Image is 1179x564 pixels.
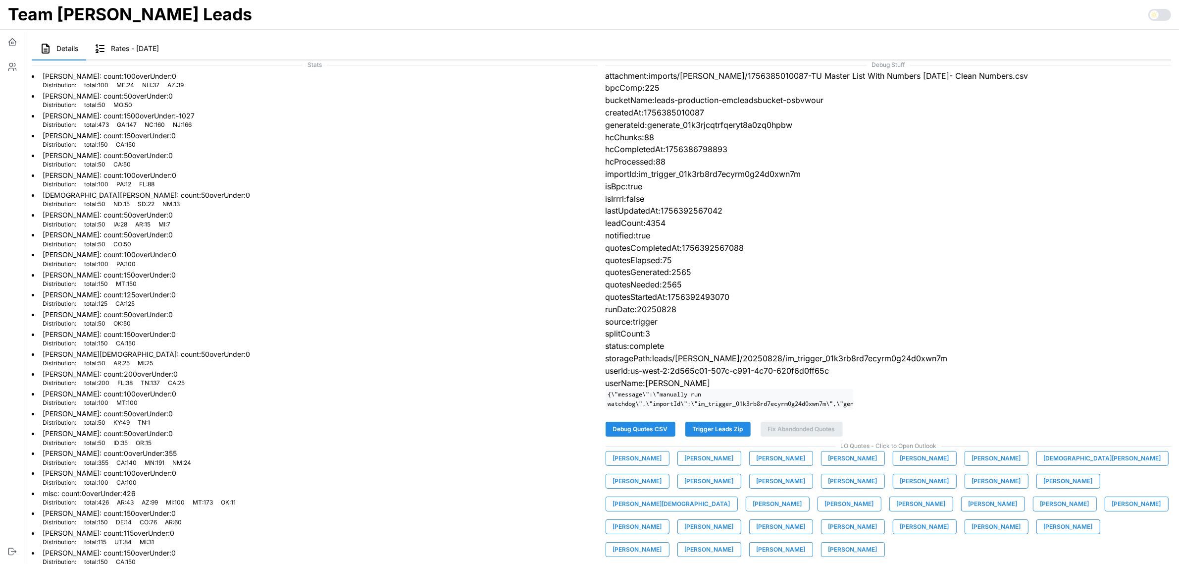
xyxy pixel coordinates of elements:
span: [PERSON_NAME] [972,451,1021,465]
p: [PERSON_NAME] : count: 50 overUnder: 0 [43,429,173,439]
p: ME : 24 [116,81,134,90]
button: [PERSON_NAME] [749,474,813,489]
p: misc : count: 0 overUnder: 426 [43,489,236,499]
p: total : 50 [84,359,105,368]
span: [PERSON_NAME] [828,451,877,465]
p: Distribution: [43,439,76,448]
p: hcCompletedAt:1756386798893 [606,143,1172,156]
span: [PERSON_NAME] [828,520,877,534]
p: Distribution: [43,320,76,328]
p: MI : 100 [166,499,185,507]
button: [PERSON_NAME] [749,542,813,557]
p: Distribution: [43,101,76,110]
span: [PERSON_NAME] [613,543,662,557]
p: total : 50 [84,320,105,328]
p: [PERSON_NAME] : count: 50 overUnder: 0 [43,230,173,240]
button: [PERSON_NAME] [749,519,813,534]
p: total : 150 [84,339,108,348]
span: [PERSON_NAME] [1112,497,1161,511]
p: Distribution: [43,339,76,348]
p: NH : 37 [142,81,159,90]
span: [PERSON_NAME] [972,520,1021,534]
p: CO : 76 [140,518,157,527]
p: Distribution: [43,419,76,427]
p: Distribution: [43,459,76,467]
p: [PERSON_NAME][DEMOGRAPHIC_DATA] : count: 50 overUnder: 0 [43,349,250,359]
p: [PERSON_NAME] : count: 100 overUnder: 0 [43,389,176,399]
button: [PERSON_NAME][DEMOGRAPHIC_DATA] [606,497,738,511]
p: MT : 150 [116,280,137,288]
p: PA : 100 [116,260,136,269]
button: [PERSON_NAME] [606,474,669,489]
p: total : 100 [84,81,108,90]
p: Distribution: [43,221,76,229]
p: OR : 15 [136,439,152,448]
p: SD : 22 [138,200,154,209]
p: runDate:20250828 [606,303,1172,316]
p: [DEMOGRAPHIC_DATA][PERSON_NAME] : count: 50 overUnder: 0 [43,190,250,200]
p: source:trigger [606,316,1172,328]
span: [PERSON_NAME] [757,474,806,488]
p: Distribution: [43,359,76,368]
p: Distribution: [43,161,76,169]
span: [PERSON_NAME] [685,543,734,557]
p: Distribution: [43,379,76,388]
p: Distribution: [43,81,76,90]
p: total : 50 [84,439,105,448]
p: total : 125 [84,300,107,308]
button: [PERSON_NAME] [821,519,885,534]
span: Details [56,45,78,52]
p: total : 426 [84,499,109,507]
span: Stats [32,60,598,70]
p: MN : 191 [145,459,164,467]
p: quotesCompletedAt:1756392567088 [606,242,1172,254]
button: [PERSON_NAME] [893,519,957,534]
span: [DEMOGRAPHIC_DATA][PERSON_NAME] [1044,451,1161,465]
p: importId:im_trigger_01k3rb8rd7ecyrm0g24d0xwn7m [606,168,1172,180]
span: [PERSON_NAME] [757,451,806,465]
p: Distribution: [43,538,76,547]
p: Distribution: [43,499,76,507]
span: Debug Quotes CSV [613,422,668,436]
p: total : 100 [84,479,108,487]
p: GA : 147 [117,121,137,129]
button: [PERSON_NAME] [965,474,1028,489]
span: [PERSON_NAME] [613,451,662,465]
p: MI : 7 [158,221,170,229]
p: FL : 38 [117,379,133,388]
p: [PERSON_NAME] : count: 150 overUnder: 0 [43,548,176,558]
p: Distribution: [43,280,76,288]
span: [PERSON_NAME] [685,520,734,534]
p: generateId:generate_01k3rjcqtrfqeryt8a0zq0hpbw [606,119,1172,131]
p: quotesStartedAt:1756392493070 [606,291,1172,303]
span: [PERSON_NAME] [969,497,1018,511]
p: TN : 137 [141,379,160,388]
p: bucketName:leads-production-emcleadsbucket-osbvwour [606,94,1172,107]
p: ID : 35 [113,439,128,448]
button: Debug Quotes CSV [606,422,675,437]
p: AR : 43 [117,499,134,507]
p: [PERSON_NAME] : count: 200 overUnder: 0 [43,369,185,379]
p: MO : 50 [113,101,132,110]
button: Fix Abandonded Quotes [761,422,843,437]
p: [PERSON_NAME] : count: 100 overUnder: 0 [43,71,184,81]
p: [PERSON_NAME] : count: 125 overUnder: 0 [43,290,176,300]
p: [PERSON_NAME] : count: 150 overUnder: 0 [43,270,176,280]
p: total : 150 [84,518,108,527]
button: [PERSON_NAME] [606,519,669,534]
button: [PERSON_NAME] [965,451,1028,466]
p: Distribution: [43,260,76,269]
p: total : 100 [84,180,108,189]
span: [PERSON_NAME] [825,497,874,511]
p: total : 473 [84,121,109,129]
p: [PERSON_NAME] : count: 100 overUnder: 0 [43,170,176,180]
p: MI : 25 [138,359,153,368]
button: [PERSON_NAME] [893,474,957,489]
p: CA : 140 [116,459,137,467]
span: [PERSON_NAME] [1044,474,1093,488]
span: [PERSON_NAME][DEMOGRAPHIC_DATA] [613,497,730,511]
p: [PERSON_NAME] : count: 115 overUnder: 0 [43,528,174,538]
p: ND : 15 [113,200,130,209]
span: [PERSON_NAME] [613,520,662,534]
p: userId:us-west-2:2d565c01-507c-c991-4c70-620f6d0ff65c [606,365,1172,377]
